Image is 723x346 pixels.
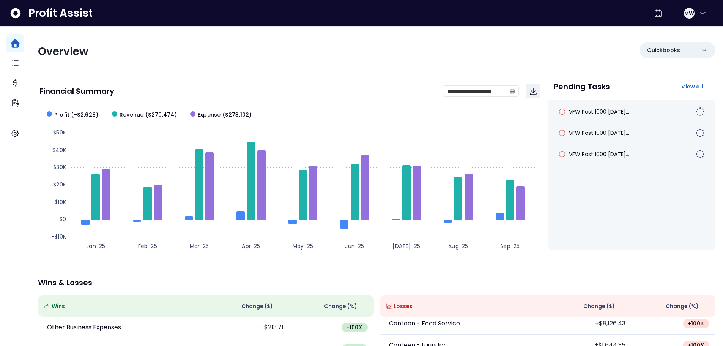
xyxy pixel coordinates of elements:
span: Overview [38,44,88,59]
text: Aug-25 [448,242,468,250]
p: Pending Tasks [554,83,610,90]
span: Change ( $ ) [583,302,615,310]
span: Change (%) [324,302,357,310]
p: Other Business Expenses [47,323,121,332]
span: Expense ($273,102) [198,111,252,119]
text: $50K [53,129,66,136]
td: +$8,126.43 [548,313,632,335]
span: Profit Assist [28,6,93,20]
span: Change ( $ ) [241,302,273,310]
text: Apr-25 [242,242,260,250]
span: View all [681,83,703,90]
text: -$10K [52,233,66,240]
text: May-25 [293,242,313,250]
button: Download [526,84,540,98]
text: $40K [52,146,66,154]
p: Financial Summary [39,87,114,95]
span: Losses [394,302,413,310]
text: Jun-25 [345,242,364,250]
span: Profit (-$2,628) [54,111,98,119]
text: Sep-25 [500,242,520,250]
text: Mar-25 [190,242,209,250]
svg: calendar [510,88,515,94]
img: Not yet Started [696,150,705,159]
span: Revenue ($270,474) [120,111,177,119]
span: -100 % [346,324,363,331]
text: $0 [60,215,66,223]
text: [DATE]-25 [392,242,420,250]
span: + 100 % [688,320,705,327]
span: Change (%) [666,302,699,310]
p: Wins & Losses [38,279,715,286]
text: $30K [53,163,66,171]
span: Wins [52,302,65,310]
text: Feb-25 [138,242,157,250]
p: Quickbooks [647,46,680,54]
button: View all [675,80,709,93]
img: Not yet Started [696,128,705,137]
text: Jan-25 [86,242,105,250]
img: Not yet Started [696,107,705,116]
span: MW [684,9,694,17]
text: $10K [55,198,66,206]
span: VFW Post 1000 [DATE]... [569,108,629,115]
p: Canteen - Food Service [389,319,460,328]
span: VFW Post 1000 [DATE]... [569,150,629,158]
span: VFW Post 1000 [DATE]... [569,129,629,137]
text: $20K [53,181,66,188]
td: -$213.71 [206,317,290,338]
